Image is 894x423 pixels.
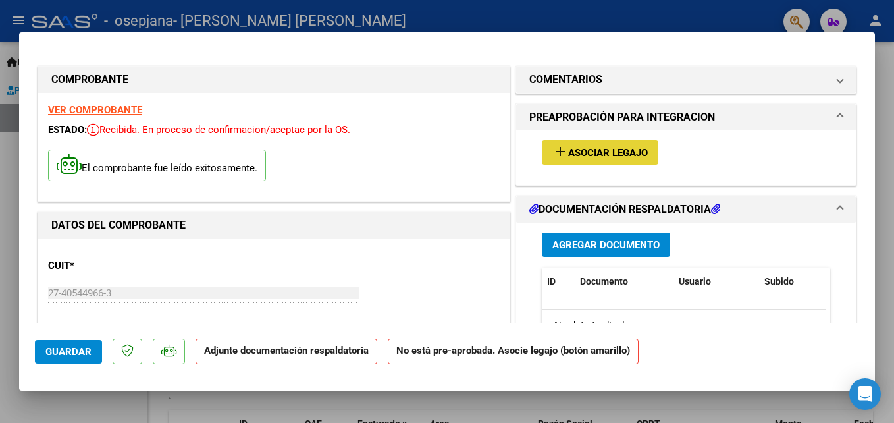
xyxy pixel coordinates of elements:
strong: No está pre-aprobada. Asocie legajo (botón amarillo) [388,339,639,364]
span: Documento [580,276,628,287]
span: Recibida. En proceso de confirmacion/aceptac por la OS. [87,124,350,136]
mat-expansion-panel-header: PREAPROBACIÓN PARA INTEGRACION [516,104,856,130]
span: Asociar Legajo [568,147,648,159]
button: Asociar Legajo [542,140,658,165]
span: ID [547,276,556,287]
p: CUIT [48,258,184,273]
span: Agregar Documento [552,239,660,251]
div: Open Intercom Messenger [849,378,881,410]
span: Subido [764,276,794,287]
button: Guardar [35,340,102,364]
datatable-header-cell: ID [542,268,575,296]
div: PREAPROBACIÓN PARA INTEGRACION [516,130,856,185]
h1: DOCUMENTACIÓN RESPALDATORIA [529,202,720,217]
div: No data to display [542,310,826,343]
span: Guardar [45,346,92,358]
h1: PREAPROBACIÓN PARA INTEGRACION [529,109,715,125]
datatable-header-cell: Subido [759,268,825,296]
mat-expansion-panel-header: DOCUMENTACIÓN RESPALDATORIA [516,196,856,223]
datatable-header-cell: Acción [825,268,891,296]
h1: COMENTARIOS [529,72,602,88]
datatable-header-cell: Usuario [673,268,759,296]
mat-expansion-panel-header: COMENTARIOS [516,67,856,93]
span: Usuario [679,276,711,287]
span: ESTADO: [48,124,87,136]
p: El comprobante fue leído exitosamente. [48,150,266,182]
datatable-header-cell: Documento [575,268,673,296]
mat-icon: add [552,144,568,159]
a: VER COMPROBANTE [48,104,142,116]
strong: DATOS DEL COMPROBANTE [51,219,186,231]
strong: COMPROBANTE [51,73,128,86]
strong: Adjunte documentación respaldatoria [204,345,369,356]
button: Agregar Documento [542,233,670,257]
